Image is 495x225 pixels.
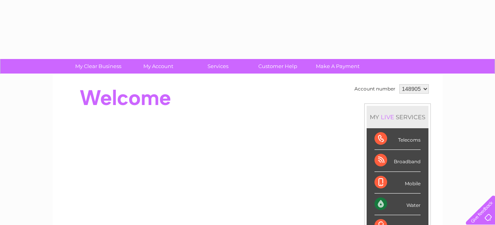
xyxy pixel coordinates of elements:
[367,106,428,128] div: MY SERVICES
[379,113,396,121] div: LIVE
[374,194,421,215] div: Water
[126,59,191,74] a: My Account
[245,59,310,74] a: Customer Help
[374,150,421,172] div: Broadband
[374,128,421,150] div: Telecoms
[305,59,370,74] a: Make A Payment
[185,59,250,74] a: Services
[374,172,421,194] div: Mobile
[352,82,397,96] td: Account number
[66,59,131,74] a: My Clear Business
